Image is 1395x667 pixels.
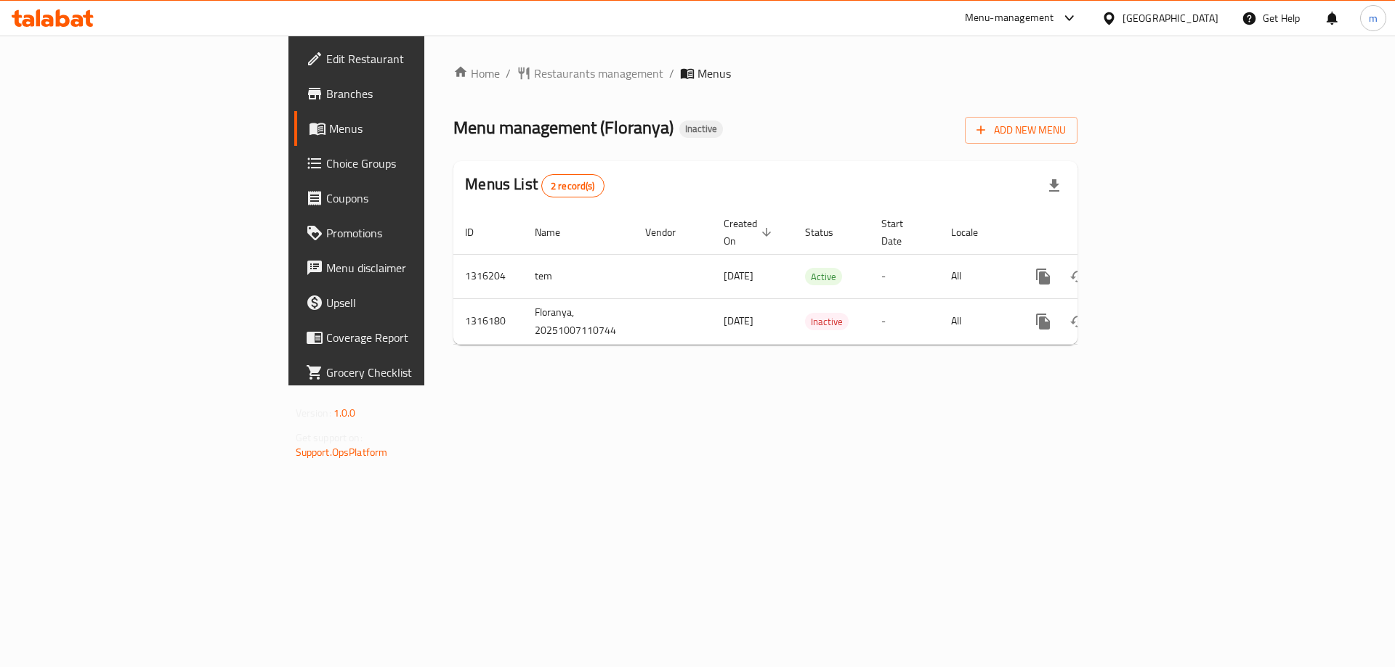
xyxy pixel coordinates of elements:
[1037,168,1072,203] div: Export file
[329,120,510,137] span: Menus
[326,155,510,172] span: Choice Groups
[870,254,939,298] td: -
[294,111,522,146] a: Menus
[294,76,522,111] a: Branches
[542,179,604,193] span: 2 record(s)
[294,181,522,216] a: Coupons
[535,224,579,241] span: Name
[697,65,731,82] span: Menus
[523,254,634,298] td: tem
[870,298,939,344] td: -
[294,216,522,250] a: Promotions
[294,250,522,285] a: Menu disclaimer
[805,269,842,285] span: Active
[965,117,1077,144] button: Add New Menu
[1026,259,1061,294] button: more
[326,364,510,381] span: Grocery Checklist
[724,215,776,250] span: Created On
[645,224,695,241] span: Vendor
[1061,259,1096,294] button: Change Status
[534,65,663,82] span: Restaurants management
[326,294,510,311] span: Upsell
[294,285,522,320] a: Upsell
[1014,210,1177,255] th: Actions
[517,65,663,82] a: Restaurants management
[465,173,604,197] h2: Menus List
[679,123,723,135] span: Inactive
[326,50,510,67] span: Edit Restaurant
[976,121,1066,139] span: Add New Menu
[453,111,674,144] span: Menu management ( Floranya )
[523,298,634,344] td: Floranya, 20251007110744
[296,404,331,422] span: Version:
[669,65,674,82] li: /
[805,268,842,285] div: Active
[453,65,1077,82] nav: breadcrumb
[333,404,356,422] span: 1.0.0
[881,215,922,250] span: Start Date
[724,311,753,330] span: [DATE]
[294,320,522,355] a: Coverage Report
[294,41,522,76] a: Edit Restaurant
[326,189,510,207] span: Coupons
[1061,304,1096,339] button: Change Status
[939,298,1014,344] td: All
[951,224,997,241] span: Locale
[294,146,522,181] a: Choice Groups
[326,259,510,277] span: Menu disclaimer
[296,428,363,447] span: Get support on:
[1026,304,1061,339] button: more
[724,266,753,285] span: [DATE]
[939,254,1014,298] td: All
[965,9,1054,27] div: Menu-management
[453,210,1177,345] table: enhanced table
[326,85,510,102] span: Branches
[296,443,388,462] a: Support.OpsPlatform
[326,329,510,346] span: Coverage Report
[1369,10,1378,26] span: m
[541,174,604,197] div: Total records count
[294,355,522,390] a: Grocery Checklist
[805,313,849,330] div: Inactive
[805,314,849,330] span: Inactive
[1123,10,1218,26] div: [GEOGRAPHIC_DATA]
[326,224,510,242] span: Promotions
[679,120,723,138] div: Inactive
[805,224,852,241] span: Status
[465,224,493,241] span: ID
